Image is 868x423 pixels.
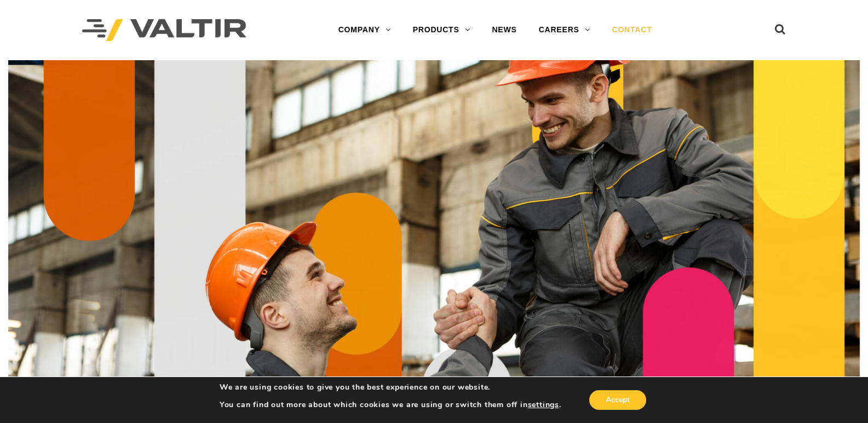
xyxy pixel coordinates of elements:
[601,19,663,41] a: CONTACT
[220,400,561,410] p: You can find out more about which cookies we are using or switch them off in .
[220,383,561,392] p: We are using cookies to give you the best experience on our website.
[402,19,481,41] a: PRODUCTS
[589,390,646,410] button: Accept
[481,19,527,41] a: NEWS
[327,19,402,41] a: COMPANY
[528,400,559,410] button: settings
[82,19,246,42] img: Valtir
[528,19,601,41] a: CAREERS
[8,60,860,396] img: Contact_1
